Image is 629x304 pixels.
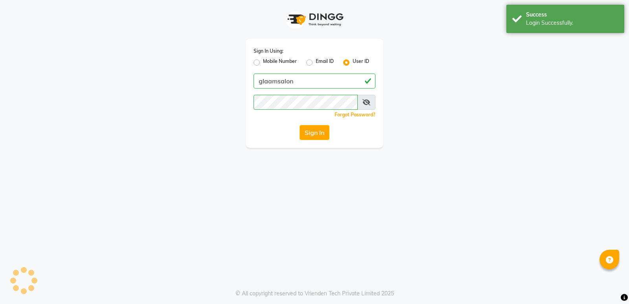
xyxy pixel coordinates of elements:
[254,74,375,88] input: Username
[526,11,618,19] div: Success
[254,48,283,55] label: Sign In Using:
[316,58,334,67] label: Email ID
[335,112,375,118] a: Forgot Password?
[283,8,346,31] img: logo1.svg
[353,58,369,67] label: User ID
[300,125,329,140] button: Sign In
[263,58,297,67] label: Mobile Number
[526,19,618,27] div: Login Successfully.
[254,95,358,110] input: Username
